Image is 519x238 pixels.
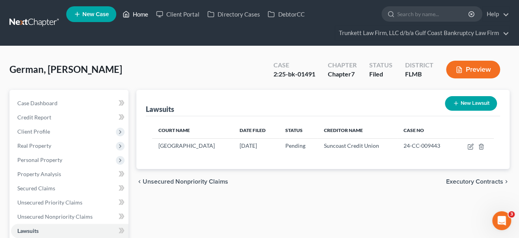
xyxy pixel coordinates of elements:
[17,185,55,192] span: Secured Claims
[17,128,50,135] span: Client Profile
[11,224,128,238] a: Lawsuits
[11,110,128,125] a: Credit Report
[11,167,128,181] a: Property Analysis
[17,171,61,177] span: Property Analysis
[273,70,315,79] div: 2:25-bk-01491
[136,178,143,185] i: chevron_left
[11,96,128,110] a: Case Dashboard
[445,96,497,111] button: New Lawsuit
[446,61,500,78] button: Preview
[119,7,152,21] a: Home
[264,7,308,21] a: DebtorCC
[17,114,51,121] span: Credit Report
[17,100,58,106] span: Case Dashboard
[483,7,509,21] a: Help
[285,142,305,149] span: Pending
[11,210,128,224] a: Unsecured Nonpriority Claims
[397,7,469,21] input: Search by name...
[273,61,315,70] div: Case
[351,70,355,78] span: 7
[240,142,257,149] span: [DATE]
[369,61,393,70] div: Status
[17,199,82,206] span: Unsecured Priority Claims
[405,61,433,70] div: District
[328,61,357,70] div: Chapter
[404,127,424,133] span: Case No
[9,63,122,75] span: German, [PERSON_NAME]
[508,211,515,218] span: 3
[17,156,62,163] span: Personal Property
[285,127,303,133] span: Status
[11,195,128,210] a: Unsecured Priority Claims
[17,213,93,220] span: Unsecured Nonpriority Claims
[240,127,266,133] span: Date Filed
[369,70,393,79] div: Filed
[152,7,203,21] a: Client Portal
[446,178,503,185] span: Executory Contracts
[158,127,190,133] span: Court Name
[143,178,228,185] span: Unsecured Nonpriority Claims
[17,142,51,149] span: Real Property
[17,227,39,234] span: Lawsuits
[404,142,440,149] span: 24-CC-009443
[11,181,128,195] a: Secured Claims
[324,127,363,133] span: Creditor Name
[203,7,264,21] a: Directory Cases
[324,142,379,149] span: Suncoast Credit Union
[82,11,109,17] span: New Case
[405,70,433,79] div: FLMB
[158,142,215,149] span: [GEOGRAPHIC_DATA]
[146,104,174,114] div: Lawsuits
[492,211,511,230] iframe: Intercom live chat
[335,26,509,40] a: Trunkett Law Firm, LLC d/b/a Gulf Coast Bankruptcy Law Firm
[503,178,510,185] i: chevron_right
[328,70,357,79] div: Chapter
[446,178,510,185] button: Executory Contracts chevron_right
[136,178,228,185] button: chevron_left Unsecured Nonpriority Claims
